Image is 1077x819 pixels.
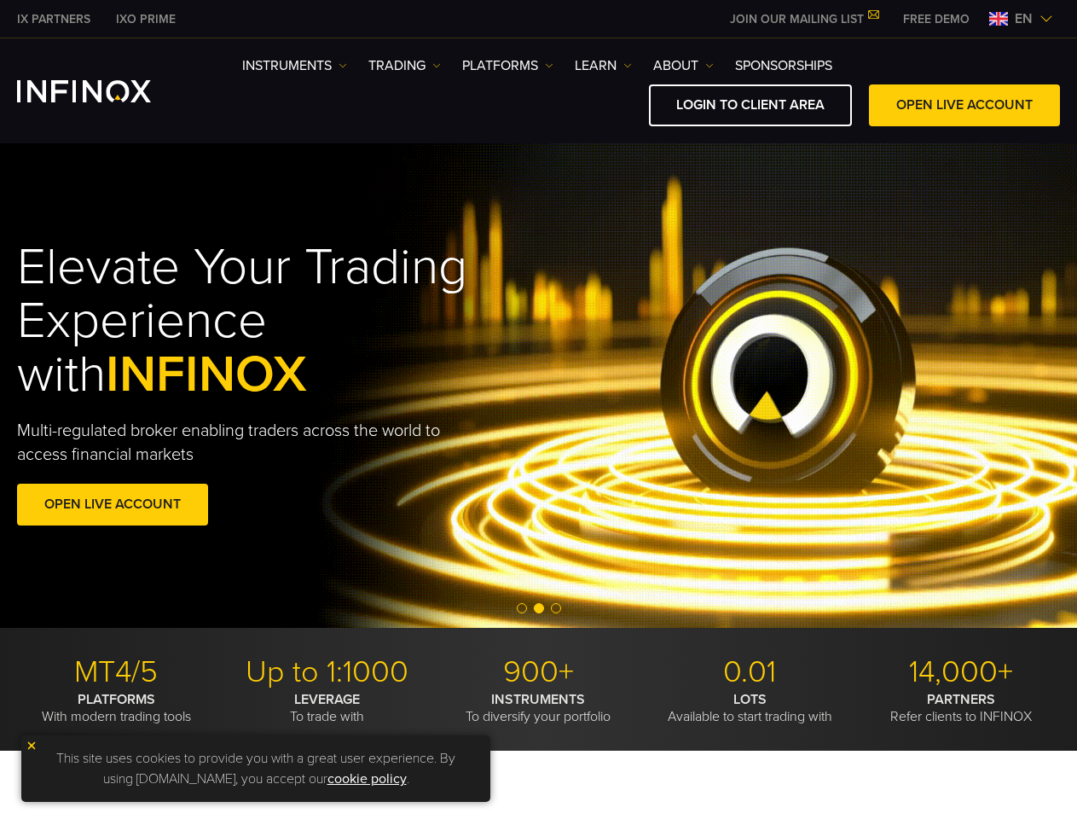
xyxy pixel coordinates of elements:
p: 900+ [439,653,638,691]
p: 0.01 [651,653,849,691]
p: To trade with [229,691,427,725]
a: Learn [575,55,632,76]
a: PLATFORMS [462,55,553,76]
p: 14,000+ [861,653,1060,691]
a: TRADING [368,55,441,76]
h1: Elevate Your Trading Experience with [17,241,570,402]
span: en [1008,9,1039,29]
p: This site uses cookies to provide you with a great user experience. By using [DOMAIN_NAME], you a... [30,744,482,793]
p: Up to 1:1000 [229,653,427,691]
a: INFINOX [4,10,103,28]
p: To diversify your portfolio [439,691,638,725]
p: With modern trading tools [17,691,216,725]
a: INFINOX MENU [890,10,982,28]
strong: PARTNERS [927,691,995,708]
a: OPEN LIVE ACCOUNT [869,84,1060,126]
a: Instruments [242,55,347,76]
a: SPONSORSHIPS [735,55,832,76]
a: INFINOX [103,10,188,28]
a: LOGIN TO CLIENT AREA [649,84,852,126]
a: ABOUT [653,55,714,76]
strong: INSTRUMENTS [491,691,585,708]
img: yellow close icon [26,740,38,752]
a: JOIN OUR MAILING LIST [717,12,890,26]
span: Go to slide 3 [551,603,561,613]
p: Multi-regulated broker enabling traders across the world to access financial markets [17,419,460,467]
p: Available to start trading with [651,691,849,725]
a: cookie policy [327,770,407,787]
span: INFINOX [106,344,307,405]
span: Go to slide 2 [534,603,544,613]
p: Refer clients to INFINOX [861,691,1060,725]
strong: PLATFORMS [78,691,155,708]
p: MT4/5 [17,653,216,691]
strong: LOTS [733,691,767,708]
strong: LEVERAGE [294,691,360,708]
a: OPEN LIVE ACCOUNT [17,484,208,526]
span: Go to slide 1 [517,603,527,613]
a: INFINOX Logo [17,80,191,102]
